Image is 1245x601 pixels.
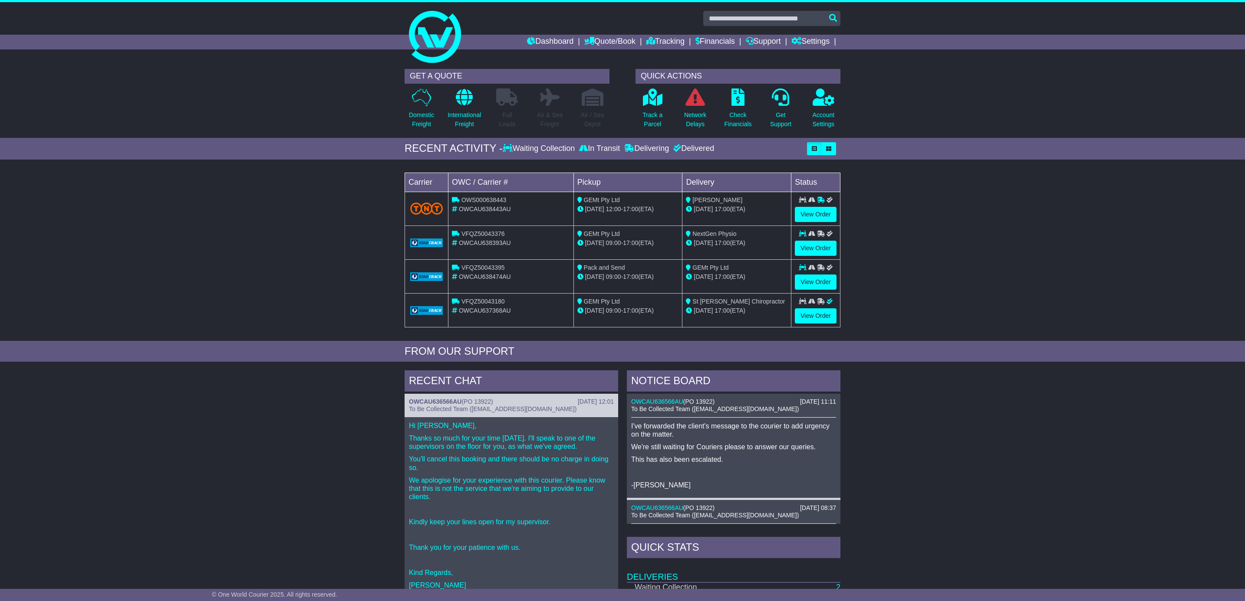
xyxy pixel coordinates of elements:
[686,238,787,248] div: (ETA)
[692,230,736,237] span: NextGen Physio
[606,206,621,212] span: 12:00
[578,398,614,405] div: [DATE] 12:01
[813,111,835,129] p: Account Settings
[686,205,787,214] div: (ETA)
[686,306,787,315] div: (ETA)
[795,241,837,256] a: View Order
[585,239,604,246] span: [DATE]
[631,504,836,512] div: ( )
[405,173,448,192] td: Carrier
[584,264,625,271] span: Pack and Send
[795,274,837,290] a: View Order
[770,88,792,134] a: GetSupport
[791,35,830,49] a: Settings
[410,272,443,281] img: GetCarrierServiceLogo
[631,398,683,405] a: OWCAU636566AU
[585,273,604,280] span: [DATE]
[631,443,836,451] p: We're still waiting for Couriers please to answer our queries.
[725,111,752,129] p: Check Financials
[577,306,679,315] div: - (ETA)
[642,88,663,134] a: Track aParcel
[405,69,609,84] div: GET A QUOTE
[503,144,577,154] div: Waiting Collection
[631,422,836,438] p: I've forwarded the client's message to the courier to add urgency on the matter.
[577,272,679,281] div: - (ETA)
[584,196,620,203] span: GEMt Pty Ltd
[585,307,604,314] span: [DATE]
[537,111,563,129] p: Air & Sea Freight
[685,398,713,405] span: PO 13922
[409,421,614,430] p: Hi [PERSON_NAME],
[622,144,671,154] div: Delivering
[715,206,730,212] span: 17:00
[409,434,614,451] p: Thanks so much for your time [DATE]. I'll speak to one of the supervisors on the floor for you, a...
[409,398,614,405] div: ( )
[584,298,620,305] span: GEMt Pty Ltd
[682,173,791,192] td: Delivery
[812,88,835,134] a: AccountSettings
[573,173,682,192] td: Pickup
[606,273,621,280] span: 09:00
[459,307,511,314] span: OWCAU637368AU
[631,481,836,489] p: -[PERSON_NAME]
[795,207,837,222] a: View Order
[631,405,799,412] span: To Be Collected Team ([EMAIL_ADDRESS][DOMAIN_NAME])
[795,308,837,323] a: View Order
[409,518,614,526] p: Kindly keep your lines open for my supervisor.
[746,35,781,49] a: Support
[770,111,791,129] p: Get Support
[715,307,730,314] span: 17:00
[459,206,511,212] span: OWCAU638443AU
[584,230,620,237] span: GEMt Pty Ltd
[623,307,638,314] span: 17:00
[408,88,435,134] a: DomesticFreight
[447,88,481,134] a: InternationalFreight
[584,35,636,49] a: Quote/Book
[461,196,507,203] span: OWS000638443
[409,568,614,577] p: Kind Regards,
[642,111,662,129] p: Track a Parcel
[496,111,518,129] p: Full Loads
[686,272,787,281] div: (ETA)
[685,504,713,511] span: PO 13922
[409,543,614,552] p: Thank you for your patience with us.
[606,239,621,246] span: 09:00
[527,35,573,49] a: Dashboard
[581,111,604,129] p: Air / Sea Depot
[724,88,752,134] a: CheckFinancials
[585,206,604,212] span: [DATE]
[577,238,679,248] div: - (ETA)
[623,239,638,246] span: 17:00
[694,307,713,314] span: [DATE]
[410,203,443,214] img: TNT_Domestic.png
[694,206,713,212] span: [DATE]
[459,273,511,280] span: OWCAU638474AU
[791,173,840,192] td: Status
[461,230,505,237] span: VFQZ50043376
[461,298,505,305] span: VFQZ50043180
[836,583,840,591] a: 2
[631,504,683,511] a: OWCAU636566AU
[627,560,840,582] td: Deliveries
[405,370,618,394] div: RECENT CHAT
[627,370,840,394] div: NOTICE BOARD
[409,581,614,589] p: [PERSON_NAME]
[631,455,836,464] p: This has also been escalated.
[627,537,840,560] div: Quick Stats
[464,398,491,405] span: PO 13922
[623,206,638,212] span: 17:00
[636,69,840,84] div: QUICK ACTIONS
[684,88,707,134] a: NetworkDelays
[695,35,735,49] a: Financials
[409,405,576,412] span: To Be Collected Team ([EMAIL_ADDRESS][DOMAIN_NAME])
[448,111,481,129] p: International Freight
[409,398,461,405] a: OWCAU636566AU
[694,239,713,246] span: [DATE]
[577,144,622,154] div: In Transit
[715,273,730,280] span: 17:00
[461,264,505,271] span: VFQZ50043395
[405,142,503,155] div: RECENT ACTIVITY -
[646,35,685,49] a: Tracking
[405,345,840,358] div: FROM OUR SUPPORT
[692,264,728,271] span: GEMt Pty Ltd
